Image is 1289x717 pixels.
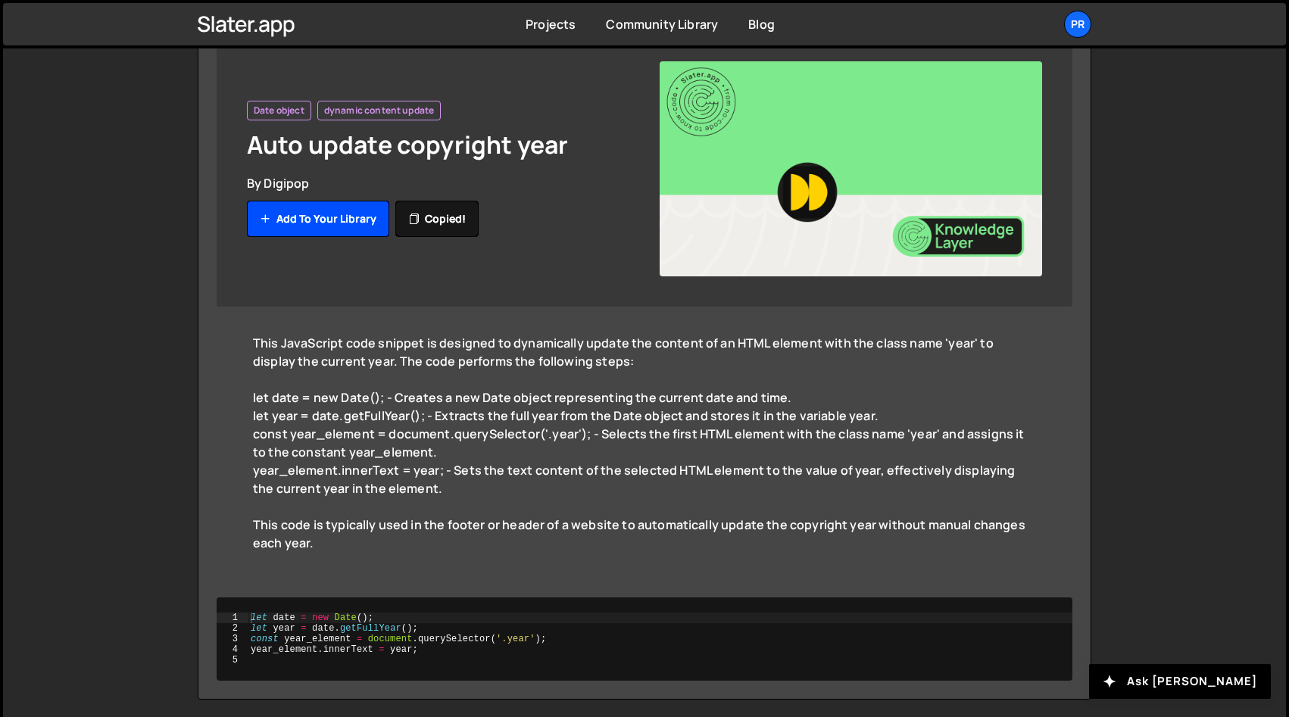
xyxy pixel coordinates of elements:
div: By Digipop [247,175,629,192]
div: 4 [217,644,248,655]
div: This JavaScript code snippet is designed to dynamically update the content of an HTML element wit... [253,334,1036,388]
div: 3 [217,634,248,644]
button: Ask [PERSON_NAME] [1089,664,1271,699]
a: Community Library [606,16,718,33]
a: Projects [526,16,576,33]
div: let year = date.getFullYear(); - Extracts the full year from the Date object and stores it in the... [253,407,1036,425]
span: dynamic content update [324,104,435,117]
button: Add to your library [247,201,389,237]
div: This code is typically used in the footer or header of a website to automatically update the copy... [253,516,1036,570]
div: let date = new Date(); - Creates a new Date object representing the current date and time. [253,388,1036,407]
div: 5 [217,655,248,666]
span: Date object [254,104,304,117]
h1: Auto update copyright year [247,129,629,160]
a: PR [1064,11,1091,38]
a: Blog [748,16,775,33]
div: 1 [217,613,248,623]
button: Copied! [395,201,479,237]
div: year_element.innerText = year; - Sets the text content of the selected HTML element to the value ... [253,461,1036,497]
div: 2 [217,623,248,634]
div: const year_element = document.querySelector('.year'); - Selects the first HTML element with the c... [253,425,1036,461]
img: YT%20-%20Thumb%20(8).png [660,61,1042,276]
